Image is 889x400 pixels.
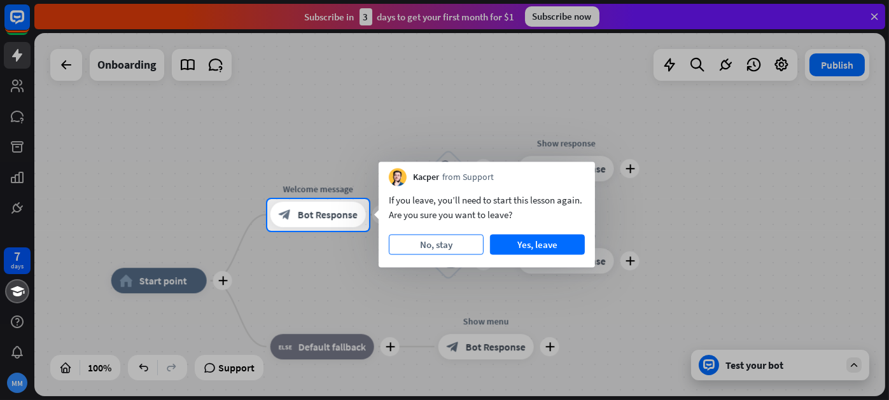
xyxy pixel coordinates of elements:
[389,235,484,255] button: No, stay
[10,5,48,43] button: Open LiveChat chat widget
[298,209,358,221] span: Bot Response
[389,193,585,222] div: If you leave, you’ll need to start this lesson again. Are you sure you want to leave?
[490,235,585,255] button: Yes, leave
[413,171,439,184] span: Kacper
[279,209,291,221] i: block_bot_response
[442,171,494,184] span: from Support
